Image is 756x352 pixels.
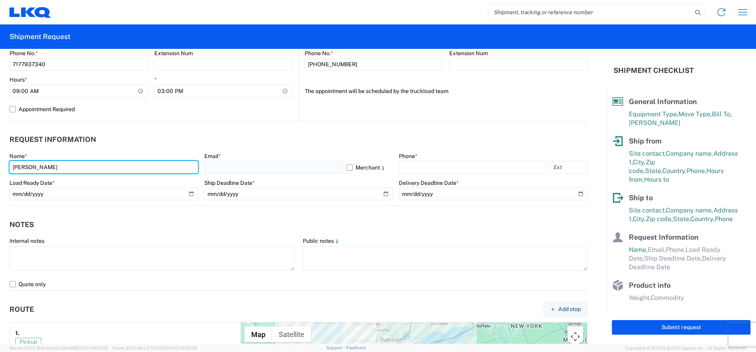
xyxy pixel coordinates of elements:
span: Zip code, [646,215,673,223]
label: Ship Deadline Date [204,179,255,186]
span: Add stop [558,305,581,313]
label: Quote only [9,278,587,291]
label: Merchant [346,161,393,173]
span: State, [673,215,690,223]
label: Internal notes [9,237,44,244]
button: Show street map [245,326,272,342]
strong: 1. [15,328,19,338]
span: Site contact, [629,150,666,157]
button: Map camera controls [567,329,583,345]
button: Show satellite imagery [272,326,311,342]
input: Ext [550,161,587,173]
span: Commodity [650,294,684,302]
span: Ship to [629,194,653,202]
span: Bill To, [712,110,732,118]
label: Extension Num [449,50,488,57]
label: Name [9,153,27,160]
button: Add stop [543,302,587,317]
span: [DATE] 10:20:09 [165,346,197,350]
span: Country, [662,167,687,175]
label: The appointment will be scheduled by the truckload team [305,85,448,97]
label: Extension Num [154,50,193,57]
h2: Shipment Checklist [613,66,694,75]
span: [PERSON_NAME] [629,119,680,127]
span: City, [633,215,646,223]
h2: Shipment Request [9,32,70,41]
h2: Request Information [9,136,96,143]
span: State, [645,167,662,175]
span: City, [633,158,646,166]
span: Company name, [666,207,713,214]
label: Public notes [303,237,340,244]
label: Phone No. [305,50,333,57]
label: Phone No. [9,50,38,57]
span: Email, [648,246,666,253]
label: Email [204,153,221,160]
label: Appointment Required [9,103,293,115]
span: Equipment Type, [629,110,678,118]
span: Phone, [666,246,686,253]
span: Move Type, [678,110,712,118]
label: Delivery Deadline Date [399,179,459,186]
button: Submit request [612,320,750,335]
button: Toggle fullscreen view [567,326,583,342]
h2: Notes [9,221,34,229]
span: Company name, [666,150,713,157]
span: Name, [629,246,648,253]
span: Request Information [629,233,699,241]
label: Load Ready Date [9,179,55,186]
span: Client: 2025.18.0-27d3021 [112,346,197,350]
span: Product info [629,281,671,289]
span: Copyright © [DATE]-[DATE] Agistix Inc., All Rights Reserved [625,345,747,352]
label: Phone [399,153,417,160]
input: Shipment, tracking or reference number [488,5,692,20]
span: Country, [690,215,715,223]
span: General Information [629,97,697,106]
span: [DATE] 09:52:52 [75,346,108,350]
span: Server: 2025.18.0-bb0e0c2bd68 [9,346,108,350]
span: Site contact, [629,207,666,214]
label: Hours [9,76,27,83]
span: Hours to [644,176,669,183]
a: Support [326,345,346,350]
span: Phone [715,215,733,223]
h2: Route [9,305,34,313]
span: Phone, [687,167,706,175]
a: Feedback [346,345,366,350]
span: Pickup [15,338,41,346]
span: Weight, [629,294,650,302]
span: Ship Deadline Date, [644,255,702,262]
span: Ship from [629,137,661,145]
